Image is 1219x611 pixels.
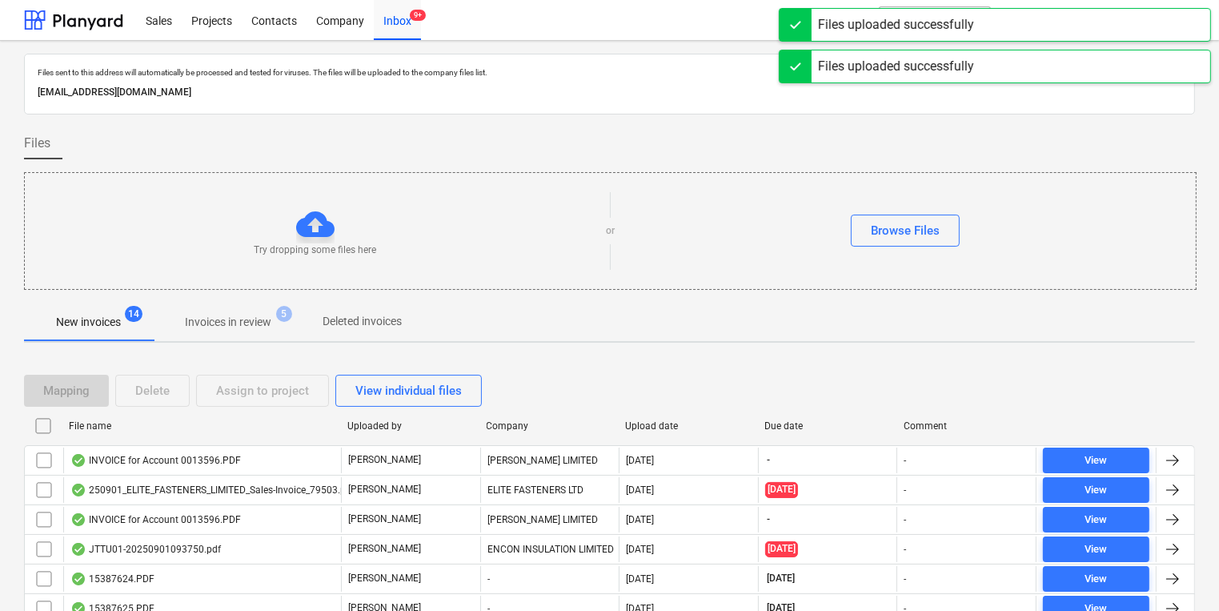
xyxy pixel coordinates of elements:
[480,537,620,562] div: ENCON INSULATION LIMITED
[904,484,906,496] div: -
[1043,507,1149,533] button: View
[70,484,86,496] div: OCR finished
[70,573,154,585] div: 15387624.PDF
[1085,481,1108,500] div: View
[818,57,974,76] div: Files uploaded successfully
[818,15,974,34] div: Files uploaded successfully
[765,541,798,557] span: [DATE]
[335,375,482,407] button: View individual files
[24,172,1197,290] div: Try dropping some files hereorBrowse Files
[764,420,891,432] div: Due date
[70,543,86,556] div: OCR finished
[24,134,50,153] span: Files
[606,224,615,238] p: or
[69,420,335,432] div: File name
[1085,452,1108,470] div: View
[38,84,1181,101] p: [EMAIL_ADDRESS][DOMAIN_NAME]
[38,67,1181,78] p: Files sent to this address will automatically be processed and tested for viruses. The files will...
[1085,511,1108,529] div: View
[765,513,772,526] span: -
[348,513,421,526] p: [PERSON_NAME]
[125,306,142,322] span: 14
[410,10,426,21] span: 9+
[255,243,377,257] p: Try dropping some files here
[1085,570,1108,589] div: View
[348,572,421,585] p: [PERSON_NAME]
[626,573,654,585] div: [DATE]
[1043,448,1149,473] button: View
[904,420,1030,432] div: Comment
[765,453,772,467] span: -
[904,544,906,555] div: -
[348,453,421,467] p: [PERSON_NAME]
[70,454,241,467] div: INVOICE for Account 0013596.PDF
[626,455,654,466] div: [DATE]
[70,513,241,526] div: INVOICE for Account 0013596.PDF
[480,477,620,503] div: ELITE FASTENERS LTD
[625,420,752,432] div: Upload date
[765,572,796,585] span: [DATE]
[904,514,906,525] div: -
[1043,477,1149,503] button: View
[765,482,798,497] span: [DATE]
[70,484,355,496] div: 250901_ELITE_FASTENERS_LIMITED_Sales-Invoice_79503.pdf
[70,543,221,556] div: JTTU01-20250901093750.pdf
[904,573,906,585] div: -
[626,544,654,555] div: [DATE]
[70,573,86,585] div: OCR finished
[185,314,271,331] p: Invoices in review
[355,380,462,401] div: View individual files
[487,420,613,432] div: Company
[871,220,940,241] div: Browse Files
[1043,537,1149,562] button: View
[348,542,421,556] p: [PERSON_NAME]
[348,483,421,496] p: [PERSON_NAME]
[70,454,86,467] div: OCR finished
[851,215,960,247] button: Browse Files
[626,484,654,496] div: [DATE]
[1139,534,1219,611] iframe: Chat Widget
[1085,541,1108,559] div: View
[70,513,86,526] div: OCR finished
[276,306,292,322] span: 5
[904,455,906,466] div: -
[56,314,121,331] p: New invoices
[347,420,474,432] div: Uploaded by
[480,507,620,533] div: [PERSON_NAME] LIMITED
[323,313,402,330] p: Deleted invoices
[626,514,654,525] div: [DATE]
[1043,566,1149,592] button: View
[480,448,620,473] div: [PERSON_NAME] LIMITED
[480,566,620,592] div: -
